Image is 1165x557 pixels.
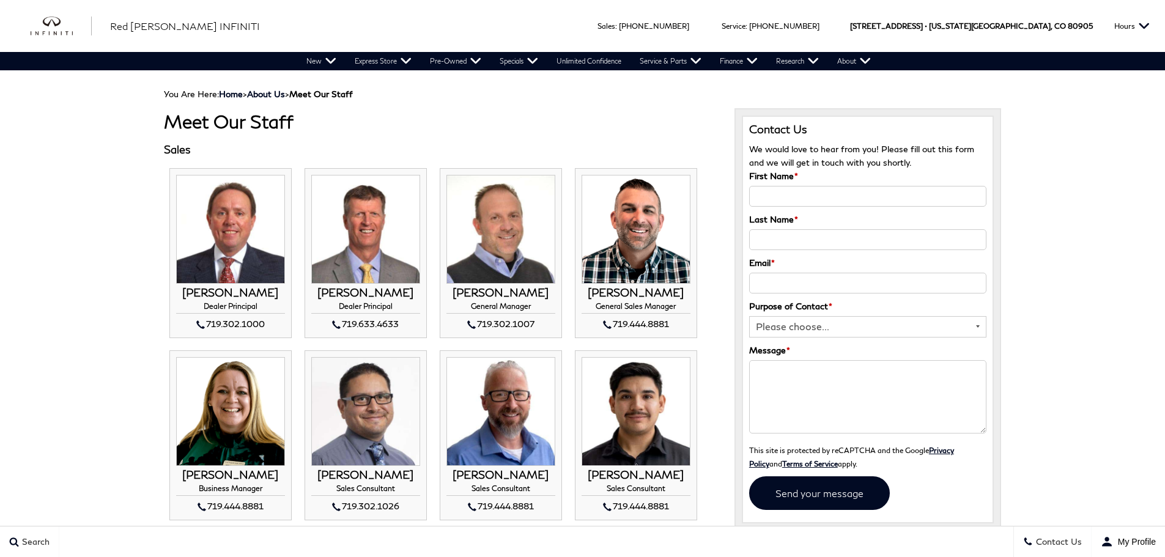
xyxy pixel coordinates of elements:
a: Finance [711,52,767,70]
h4: Sales Consultant [446,484,555,496]
span: : [745,21,747,31]
input: Send your message [749,476,890,510]
a: [STREET_ADDRESS] • [US_STATE][GEOGRAPHIC_DATA], CO 80905 [850,21,1093,31]
h4: Sales Consultant [311,484,420,496]
img: THOM BUCKLEY [176,175,285,284]
a: [PHONE_NUMBER] [619,21,689,31]
h3: Sales [164,144,716,156]
h4: General Manager [446,302,555,314]
a: Service & Parts [631,52,711,70]
div: 719.302.1026 [311,499,420,514]
a: Home [219,89,243,99]
h4: Dealer Principal [176,302,285,314]
img: STEPHANIE DAVISON [176,357,285,466]
a: About Us [247,89,285,99]
img: RICH JENKINS [446,357,555,466]
h3: [PERSON_NAME] [582,287,690,299]
h3: [PERSON_NAME] [176,469,285,481]
div: 719.444.8881 [176,499,285,514]
img: ROBERT WARNER [582,175,690,284]
span: > [247,89,353,99]
h4: Sales Consultant [582,484,690,496]
a: Terms of Service [782,459,838,468]
strong: Meet Our Staff [289,89,353,99]
h4: General Sales Manager [582,302,690,314]
h3: [PERSON_NAME] [176,287,285,299]
img: HUGO GUTIERREZ-CERVANTES [582,357,690,466]
div: Breadcrumbs [164,89,1002,99]
h3: [PERSON_NAME] [582,469,690,481]
label: First Name [749,169,798,183]
a: New [297,52,346,70]
span: Service [722,21,745,31]
h3: [PERSON_NAME] [311,287,420,299]
span: > [219,89,353,99]
label: Email [749,256,775,270]
h3: Contact Us [749,123,987,136]
span: We would love to hear from you! Please fill out this form and we will get in touch with you shortly. [749,144,974,168]
a: Privacy Policy [749,446,954,468]
h4: Business Manager [176,484,285,496]
span: You Are Here: [164,89,353,99]
span: Sales [597,21,615,31]
div: 719.444.8881 [446,499,555,514]
a: Express Store [346,52,421,70]
img: JOHN ZUMBO [446,175,555,284]
h3: [PERSON_NAME] [311,469,420,481]
a: Red [PERSON_NAME] INFINITI [110,19,260,34]
span: Red [PERSON_NAME] INFINITI [110,20,260,32]
a: [PHONE_NUMBER] [749,21,819,31]
h1: Meet Our Staff [164,111,716,131]
nav: Main Navigation [297,52,880,70]
div: 719.633.4633 [311,317,420,331]
a: Unlimited Confidence [547,52,631,70]
span: Search [19,537,50,547]
img: JIMMIE ABEYTA [311,357,420,466]
span: : [615,21,617,31]
h4: Dealer Principal [311,302,420,314]
label: Purpose of Contact [749,300,832,313]
a: Pre-Owned [421,52,490,70]
a: Specials [490,52,547,70]
div: 719.302.1000 [176,317,285,331]
button: user-profile-menu [1092,526,1165,557]
label: Last Name [749,213,798,226]
div: 719.444.8881 [582,317,690,331]
img: INFINITI [31,17,92,36]
small: This site is protected by reCAPTCHA and the Google and apply. [749,446,954,468]
span: Contact Us [1033,537,1082,547]
a: Research [767,52,828,70]
a: About [828,52,880,70]
img: MIKE JORGENSEN [311,175,420,284]
label: Message [749,344,790,357]
h3: [PERSON_NAME] [446,469,555,481]
h3: [PERSON_NAME] [446,287,555,299]
div: 719.444.8881 [582,499,690,514]
span: My Profile [1113,537,1156,547]
div: 719.302.1007 [446,317,555,331]
a: infiniti [31,17,92,36]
